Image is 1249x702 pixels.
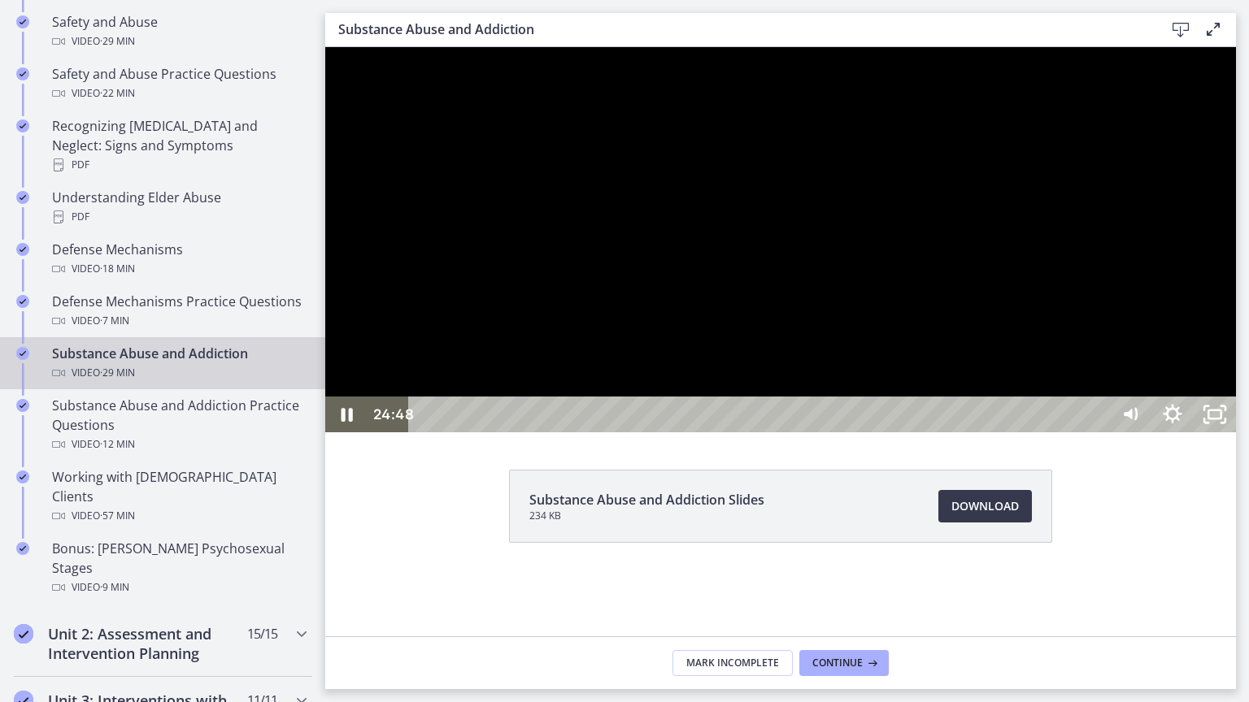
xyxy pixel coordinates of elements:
[100,363,135,383] span: · 29 min
[325,47,1236,432] iframe: Video Lesson
[100,435,135,454] span: · 12 min
[938,490,1032,522] a: Download
[784,349,826,385] button: Mute
[52,155,306,175] div: PDF
[16,119,29,132] i: Completed
[672,650,793,676] button: Mark Incomplete
[52,467,306,526] div: Working with [DEMOGRAPHIC_DATA] Clients
[799,650,889,676] button: Continue
[16,67,29,80] i: Completed
[686,656,779,669] span: Mark Incomplete
[52,344,306,383] div: Substance Abuse and Addiction
[868,349,911,385] button: Unfullscreen
[100,84,135,103] span: · 22 min
[100,32,135,51] span: · 29 min
[247,624,277,643] span: 15 / 15
[52,292,306,331] div: Defense Mechanisms Practice Questions
[16,15,29,28] i: Completed
[52,396,306,454] div: Substance Abuse and Addiction Practice Questions
[951,496,1019,516] span: Download
[338,19,1138,39] h3: Substance Abuse and Addiction
[16,191,29,204] i: Completed
[529,509,764,522] span: 234 KB
[52,506,306,526] div: Video
[529,490,764,509] span: Substance Abuse and Addiction Slides
[16,542,29,555] i: Completed
[16,399,29,412] i: Completed
[52,84,306,103] div: Video
[52,578,306,597] div: Video
[100,311,129,331] span: · 7 min
[52,240,306,279] div: Defense Mechanisms
[16,243,29,256] i: Completed
[16,295,29,308] i: Completed
[52,32,306,51] div: Video
[52,207,306,227] div: PDF
[52,116,306,175] div: Recognizing [MEDICAL_DATA] and Neglect: Signs and Symptoms
[52,188,306,227] div: Understanding Elder Abuse
[16,347,29,360] i: Completed
[52,64,306,103] div: Safety and Abuse Practice Questions
[52,435,306,454] div: Video
[812,656,863,669] span: Continue
[52,363,306,383] div: Video
[16,470,29,483] i: Completed
[52,311,306,331] div: Video
[100,578,129,597] span: · 9 min
[48,624,246,663] h2: Unit 2: Assessment and Intervention Planning
[52,12,306,51] div: Safety and Abuse
[826,349,868,385] button: Show settings menu
[100,259,135,279] span: · 18 min
[100,506,135,526] span: · 57 min
[52,259,306,279] div: Video
[52,539,306,597] div: Bonus: [PERSON_NAME] Psychosexual Stages
[14,624,33,643] i: Completed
